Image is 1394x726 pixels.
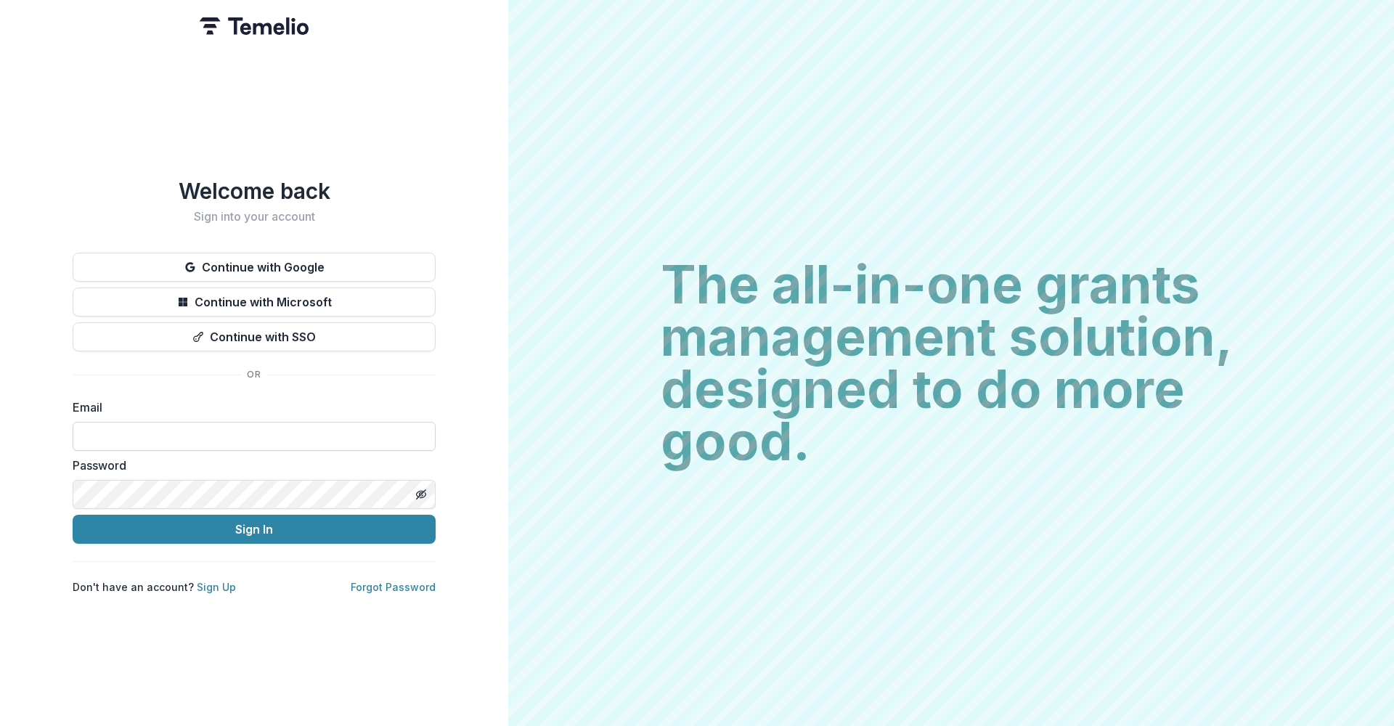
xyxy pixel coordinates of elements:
p: Don't have an account? [73,579,236,595]
a: Sign Up [197,581,236,593]
a: Forgot Password [351,581,436,593]
button: Continue with Microsoft [73,287,436,317]
h2: Sign into your account [73,210,436,224]
label: Password [73,457,427,474]
button: Continue with SSO [73,322,436,351]
button: Toggle password visibility [409,483,433,506]
button: Continue with Google [73,253,436,282]
label: Email [73,399,427,416]
h1: Welcome back [73,178,436,204]
img: Temelio [200,17,309,35]
button: Sign In [73,515,436,544]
